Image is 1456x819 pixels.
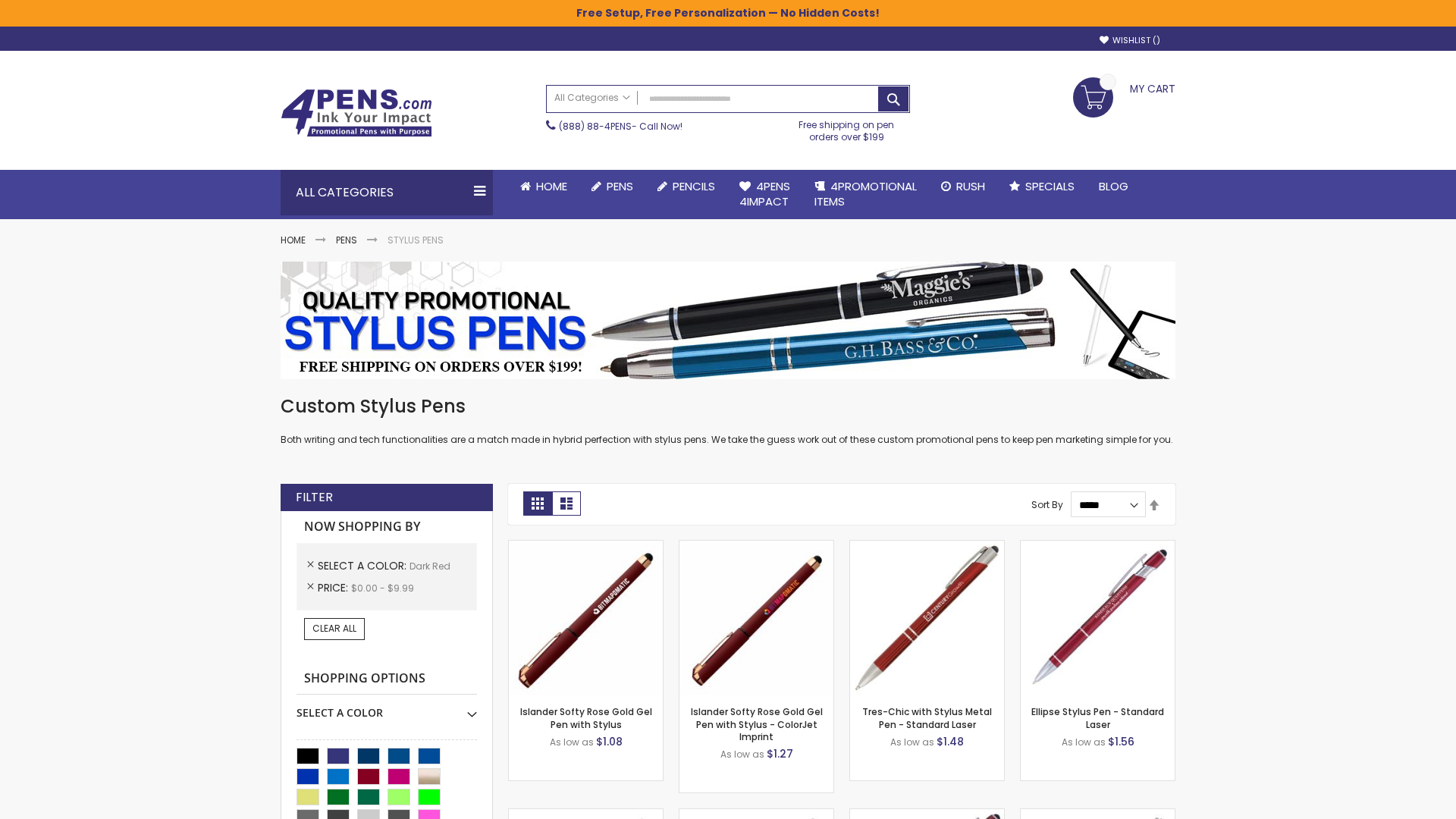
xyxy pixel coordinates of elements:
[767,746,793,761] span: $1.27
[673,178,715,194] span: Pencils
[890,736,934,748] span: As low as
[1062,736,1106,748] span: As low as
[1099,178,1128,194] span: Blog
[1021,541,1175,695] img: Ellipse Stylus Pen - Standard Laser-Dark Red
[783,113,911,143] div: Free shipping on pen orders over $199
[814,178,917,209] span: 4PROMOTIONAL ITEMS
[596,734,623,749] span: $1.08
[536,178,567,194] span: Home
[997,170,1087,203] a: Specials
[1087,170,1141,203] a: Blog
[1031,498,1063,511] label: Sort By
[509,540,663,553] a: Islander Softy Rose Gold Gel Pen with Stylus-Dark Red
[645,170,727,203] a: Pencils
[727,170,802,219] a: 4Pens4impact
[956,178,985,194] span: Rush
[559,120,632,133] a: (888) 88-4PENS
[607,178,633,194] span: Pens
[802,170,929,219] a: 4PROMOTIONALITEMS
[508,170,579,203] a: Home
[550,736,594,748] span: As low as
[679,540,833,553] a: Islander Softy Rose Gold Gel Pen with Stylus - ColorJet Imprint-Dark Red
[281,89,432,137] img: 4Pens Custom Pens and Promotional Products
[318,580,351,595] span: Price
[937,734,964,749] span: $1.48
[1021,540,1175,553] a: Ellipse Stylus Pen - Standard Laser-Dark Red
[281,394,1175,447] div: Both writing and tech functionalities are a match made in hybrid perfection with stylus pens. We ...
[409,560,450,573] span: Dark Red
[304,618,365,639] a: Clear All
[281,262,1175,379] img: Stylus Pens
[318,558,409,573] span: Select A Color
[1031,705,1164,730] a: Ellipse Stylus Pen - Standard Laser
[336,234,357,246] a: Pens
[1025,178,1075,194] span: Specials
[296,489,333,506] strong: Filter
[850,541,1004,695] img: Tres-Chic with Stylus Metal Pen - Standard Laser-Dark Red
[523,491,552,516] strong: Grid
[297,695,477,720] div: Select A Color
[312,622,356,635] span: Clear All
[388,234,444,246] strong: Stylus Pens
[281,170,493,215] div: All Categories
[297,663,477,695] strong: Shopping Options
[509,541,663,695] img: Islander Softy Rose Gold Gel Pen with Stylus-Dark Red
[739,178,790,209] span: 4Pens 4impact
[929,170,997,203] a: Rush
[1100,35,1160,46] a: Wishlist
[297,511,477,543] strong: Now Shopping by
[281,394,1175,419] h1: Custom Stylus Pens
[554,92,630,104] span: All Categories
[720,748,764,761] span: As low as
[862,705,992,730] a: Tres-Chic with Stylus Metal Pen - Standard Laser
[679,541,833,695] img: Islander Softy Rose Gold Gel Pen with Stylus - ColorJet Imprint-Dark Red
[520,705,652,730] a: Islander Softy Rose Gold Gel Pen with Stylus
[850,540,1004,553] a: Tres-Chic with Stylus Metal Pen - Standard Laser-Dark Red
[281,234,306,246] a: Home
[559,120,682,133] span: - Call Now!
[579,170,645,203] a: Pens
[351,582,414,595] span: $0.00 - $9.99
[547,86,638,111] a: All Categories
[691,705,823,742] a: Islander Softy Rose Gold Gel Pen with Stylus - ColorJet Imprint
[1108,734,1134,749] span: $1.56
